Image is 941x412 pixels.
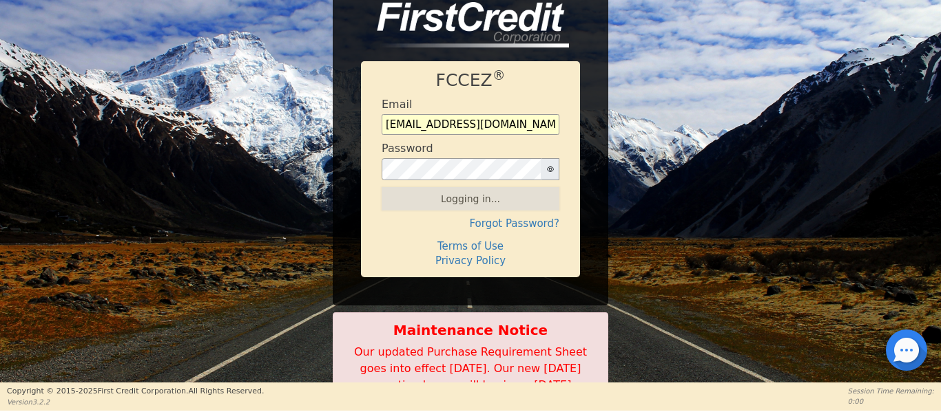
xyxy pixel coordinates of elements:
[382,240,559,252] h4: Terms of Use
[382,142,433,155] h4: Password
[382,158,541,180] input: password
[382,217,559,230] h4: Forgot Password?
[382,98,412,111] h4: Email
[7,386,264,398] p: Copyright © 2015- 2025 First Credit Corporation.
[382,254,559,267] h4: Privacy Policy
[848,396,934,406] p: 0:00
[7,397,264,407] p: Version 3.2.2
[848,386,934,396] p: Session Time Remaining:
[382,114,559,135] input: Enter email
[340,320,601,340] b: Maintenance Notice
[354,345,587,391] span: Our updated Purchase Requirement Sheet goes into effect [DATE]. Our new [DATE] operating hours, w...
[382,70,559,91] h1: FCCEZ
[188,387,264,395] span: All Rights Reserved.
[361,2,569,47] img: logo-CMu_cnol.png
[493,68,506,83] sup: ®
